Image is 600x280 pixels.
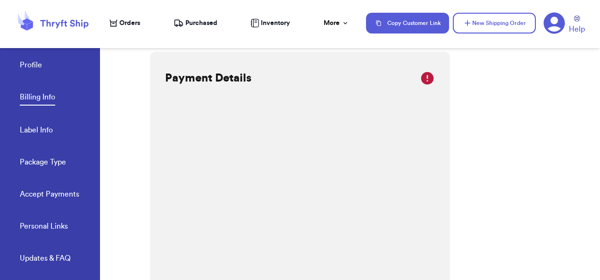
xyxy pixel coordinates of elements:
div: More [324,18,349,28]
a: Profile [20,59,42,73]
a: Updates & FAQ [20,253,71,266]
span: Inventory [261,18,290,28]
a: Personal Links [20,221,68,234]
a: Label Info [20,124,53,138]
span: Purchased [185,18,217,28]
a: Inventory [250,18,290,28]
a: Help [569,16,585,35]
a: Package Type [20,156,66,170]
a: Accept Payments [20,189,79,202]
div: Updates & FAQ [20,253,71,264]
span: Orders [119,18,140,28]
button: Copy Customer Link [366,13,449,33]
a: Orders [109,18,140,28]
a: Purchased [174,18,217,28]
button: New Shipping Order [453,13,536,33]
span: Help [569,24,585,35]
a: Billing Info [20,91,55,106]
h2: Payment Details [165,71,251,86]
